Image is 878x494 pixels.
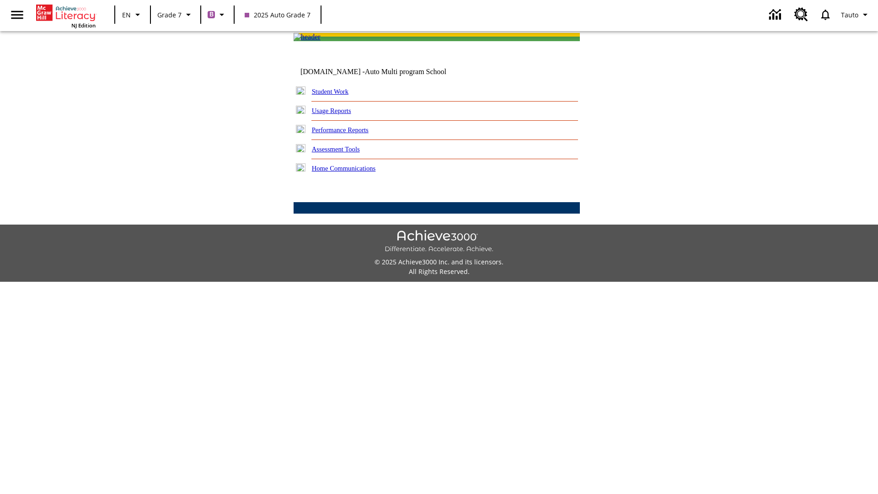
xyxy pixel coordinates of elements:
[245,10,311,20] span: 2025 Auto Grade 7
[204,6,231,23] button: Boost Class color is purple. Change class color
[764,2,789,27] a: Data Center
[312,126,369,134] a: Performance Reports
[312,88,348,95] a: Student Work
[789,2,814,27] a: Resource Center, Will open in new tab
[841,10,858,20] span: Tauto
[122,10,131,20] span: EN
[296,86,305,95] img: plus.gif
[300,68,469,76] td: [DOMAIN_NAME] -
[814,3,837,27] a: Notifications
[837,6,874,23] button: Profile/Settings
[312,107,351,114] a: Usage Reports
[312,165,376,172] a: Home Communications
[296,163,305,172] img: plus.gif
[312,145,360,153] a: Assessment Tools
[296,106,305,114] img: plus.gif
[4,1,31,28] button: Open side menu
[385,230,493,253] img: Achieve3000 Differentiate Accelerate Achieve
[36,3,96,29] div: Home
[71,22,96,29] span: NJ Edition
[209,9,214,20] span: B
[154,6,198,23] button: Grade: Grade 7, Select a grade
[365,68,446,75] nobr: Auto Multi program School
[157,10,182,20] span: Grade 7
[294,33,321,41] img: header
[118,6,147,23] button: Language: EN, Select a language
[296,125,305,133] img: plus.gif
[296,144,305,152] img: plus.gif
